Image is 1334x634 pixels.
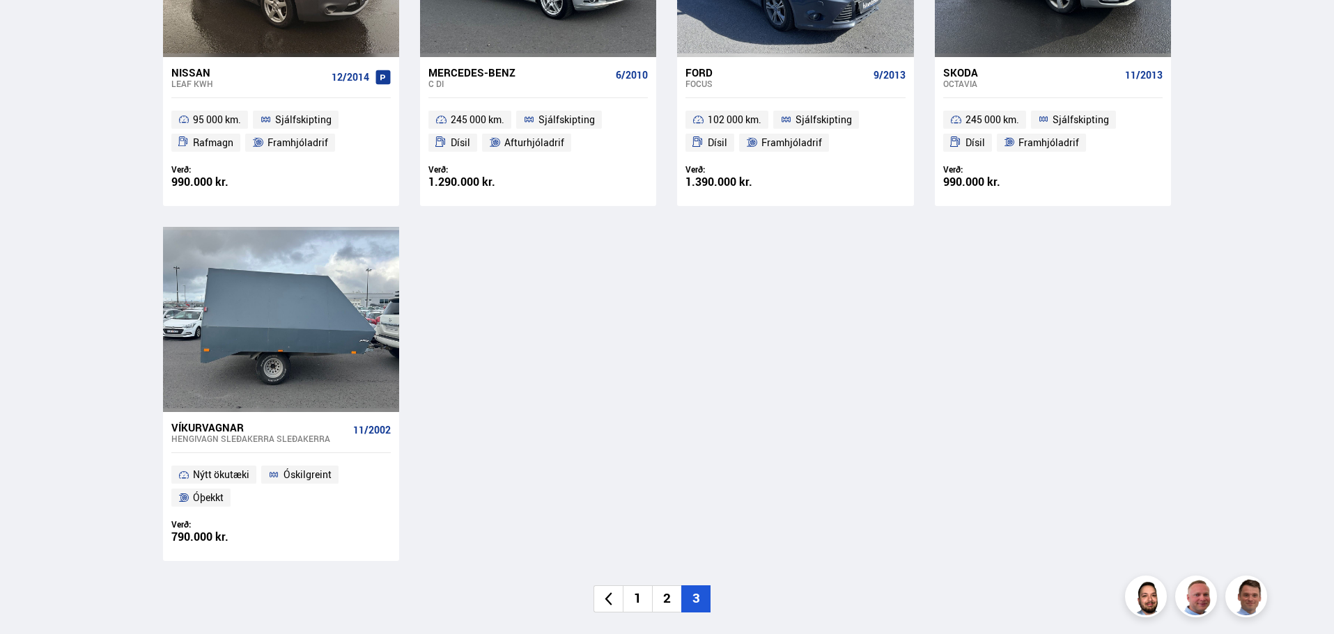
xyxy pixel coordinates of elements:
[428,66,610,79] div: Mercedes-Benz
[708,134,727,151] span: Dísil
[685,176,796,188] div: 1.390.000 kr.
[1053,111,1109,128] span: Sjálfskipting
[171,66,326,79] div: Nissan
[451,134,470,151] span: Dísil
[623,585,652,612] li: 1
[1177,578,1219,619] img: siFngHWaQ9KaOqBr.png
[451,111,504,128] span: 245 000 km.
[943,66,1119,79] div: Skoda
[171,434,348,443] div: Hengivagn sleðakerra SLEÐAKERRA
[193,111,241,128] span: 95 000 km.
[193,134,233,151] span: Rafmagn
[943,79,1119,88] div: Octavia
[685,79,867,88] div: Focus
[677,57,913,206] a: Ford Focus 9/2013 102 000 km. Sjálfskipting Dísil Framhjóladrif Verð: 1.390.000 kr.
[171,176,281,188] div: 990.000 kr.
[284,466,332,483] span: Óskilgreint
[796,111,852,128] span: Sjálfskipting
[275,111,332,128] span: Sjálfskipting
[1018,134,1079,151] span: Framhjóladrif
[1227,578,1269,619] img: FbJEzSuNWCJXmdc-.webp
[965,111,1019,128] span: 245 000 km.
[193,466,249,483] span: Nýtt ökutæki
[428,164,538,175] div: Verð:
[353,425,391,436] span: 11/2002
[935,57,1171,206] a: Skoda Octavia 11/2013 245 000 km. Sjálfskipting Dísil Framhjóladrif Verð: 990.000 kr.
[332,72,369,83] span: 12/2014
[943,164,1053,175] div: Verð:
[267,134,328,151] span: Framhjóladrif
[163,412,399,561] a: Víkurvagnar Hengivagn sleðakerra SLEÐAKERRA 11/2002 Nýtt ökutæki Óskilgreint Óþekkt Verð: 790.000...
[428,79,610,88] div: C DI
[428,176,538,188] div: 1.290.000 kr.
[11,6,53,47] button: Opna LiveChat spjallviðmót
[171,531,281,543] div: 790.000 kr.
[171,421,348,434] div: Víkurvagnar
[874,70,906,81] span: 9/2013
[504,134,564,151] span: Afturhjóladrif
[171,519,281,530] div: Verð:
[616,70,648,81] span: 6/2010
[1125,70,1163,81] span: 11/2013
[163,57,399,206] a: Nissan Leaf KWH 12/2014 95 000 km. Sjálfskipting Rafmagn Framhjóladrif Verð: 990.000 kr.
[681,585,711,612] li: 3
[685,164,796,175] div: Verð:
[685,66,867,79] div: Ford
[943,176,1053,188] div: 990.000 kr.
[761,134,822,151] span: Framhjóladrif
[965,134,985,151] span: Dísil
[652,585,681,612] li: 2
[193,489,224,506] span: Óþekkt
[1127,578,1169,619] img: nhp88E3Fdnt1Opn2.png
[171,164,281,175] div: Verð:
[420,57,656,206] a: Mercedes-Benz C DI 6/2010 245 000 km. Sjálfskipting Dísil Afturhjóladrif Verð: 1.290.000 kr.
[708,111,761,128] span: 102 000 km.
[171,79,326,88] div: Leaf KWH
[538,111,595,128] span: Sjálfskipting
